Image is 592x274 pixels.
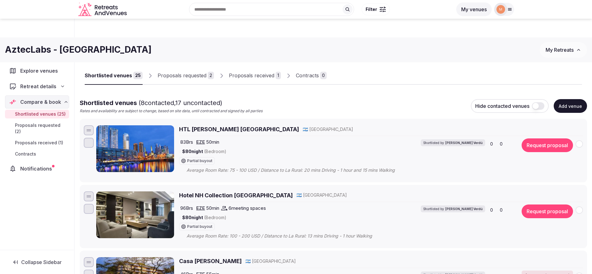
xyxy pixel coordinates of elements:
img: Hotel NH Collection Buenos Aires Crillón [96,191,174,238]
span: Contracts [15,151,36,157]
span: Retreat details [20,83,56,90]
a: Visit the homepage [78,2,128,17]
svg: Retreats and Venues company logo [78,2,128,17]
a: My venues [456,6,492,12]
p: Rates and availability are subject to change, based on site data, until contracted and signed by ... [80,108,263,114]
div: Shortlisted by [421,205,485,212]
span: Notifications [20,165,54,172]
span: Proposals received (1) [15,140,63,146]
span: 96 Brs [180,205,193,211]
button: 🇦🇷 [303,126,308,132]
img: marina [496,5,505,14]
span: [GEOGRAPHIC_DATA] [309,126,353,132]
a: Notifications [5,162,69,175]
img: HTL Urbano Buenos Aires Hotel [96,125,174,172]
span: Average Room Rate: 75 - 100 USD / Distance to La Rural: 20 mins Driving - 1 hour and 15 mins Walking [187,167,407,173]
span: [GEOGRAPHIC_DATA] [252,258,296,264]
span: ( 8 contacted, 17 uncontacted) [139,99,222,107]
button: Filter [362,3,390,15]
span: $80 night [182,148,226,155]
div: Shortlisted venues [85,72,132,79]
span: Proposals requested (2) [15,122,67,135]
button: My Retreats [540,42,587,58]
span: 0 [500,207,503,213]
a: Shortlisted venues25 [85,67,143,85]
span: 0 [500,141,503,147]
a: Contracts0 [296,67,327,85]
a: Hotel NH Collection [GEOGRAPHIC_DATA] [179,191,293,199]
div: 0 [320,72,327,79]
button: Add venue [554,99,587,113]
div: 2 [208,72,214,79]
a: Shortlisted venues (25) [5,110,69,118]
span: Explore venues [20,67,60,75]
span: 50 min [206,139,219,145]
button: 0 [497,140,504,148]
button: 0 [497,206,504,214]
a: Proposals requested2 [158,67,214,85]
button: 🇦🇷 [245,258,251,264]
span: Filter [366,6,377,12]
span: (Bedroom) [204,215,226,220]
span: 50 min [206,205,219,211]
a: Proposals requested (2) [5,121,69,136]
span: Compare & book [20,98,61,106]
span: [GEOGRAPHIC_DATA] [303,192,347,198]
span: My Retreats [546,47,574,53]
span: 83 Brs [180,139,193,145]
div: Proposals requested [158,72,206,79]
div: Shortlisted by [421,139,485,146]
span: 0 [490,141,493,147]
button: 🇦🇷 [296,192,302,198]
a: Contracts [5,150,69,158]
button: 0 [488,206,495,214]
span: 🇦🇷 [245,258,251,264]
h1: AztecLabs - [GEOGRAPHIC_DATA] [5,44,152,56]
a: Casa [PERSON_NAME] [179,257,242,265]
span: [PERSON_NAME] Verdú [445,207,483,211]
span: 0 [490,207,493,213]
span: Collapse Sidebar [21,259,62,265]
span: (Bedroom) [204,149,226,154]
div: Contracts [296,72,319,79]
div: 1 [276,72,281,79]
div: Proposals received [229,72,274,79]
div: 25 [133,72,143,79]
a: Proposals received1 [229,67,281,85]
button: Collapse Sidebar [5,255,69,269]
span: Partial buyout [187,225,212,228]
button: Request proposal [522,204,573,218]
span: Shortlisted venues [80,99,222,107]
span: $80 night [182,214,226,221]
button: 0 [488,140,495,148]
span: Partial buyout [187,159,212,163]
button: My venues [456,2,492,16]
span: [PERSON_NAME] Verdú [445,141,483,145]
span: Average Room Rate: 100 - 200 USD / Distance to La Rural: 13 mins Driving - 1 hour Walking [187,233,385,239]
a: EZE [196,205,205,211]
span: 🇦🇷 [296,192,302,198]
span: 6 meeting spaces [229,205,266,211]
a: HTL [PERSON_NAME] [GEOGRAPHIC_DATA] [179,125,299,133]
span: Hide contacted venues [475,103,529,109]
a: EZE [196,139,205,145]
button: Request proposal [522,138,573,152]
a: Explore venues [5,64,69,77]
a: Proposals received (1) [5,138,69,147]
span: Shortlisted venues (25) [15,111,66,117]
